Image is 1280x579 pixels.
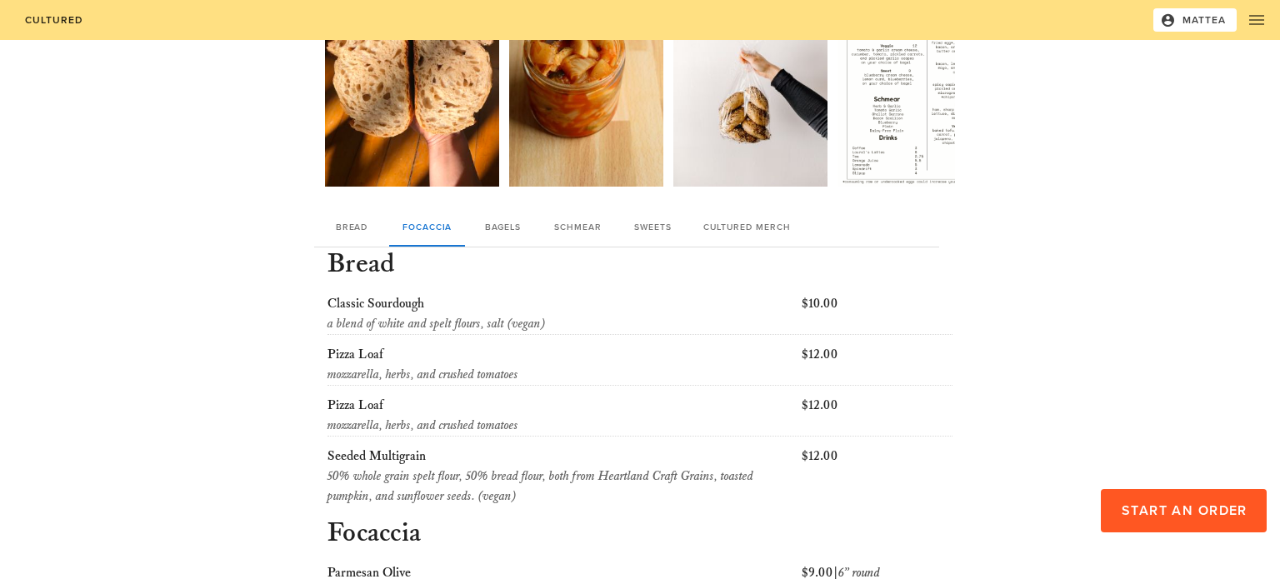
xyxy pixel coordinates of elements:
div: mozzarella, herbs, and crushed tomatoes [327,416,795,436]
div: a blend of white and spelt flours, salt (vegan) [327,314,795,334]
div: Cultured Merch [690,207,803,247]
span: Start an Order [1120,502,1247,519]
h3: Bread [324,247,956,284]
div: Bagels [465,207,540,247]
div: Sweets [615,207,690,247]
div: Bread [314,207,389,247]
div: Focaccia [389,207,465,247]
span: Mattea [1163,12,1227,27]
div: $12.00 [798,392,957,439]
div: Schmear [540,207,615,247]
button: Mattea [1153,8,1237,32]
h3: Focaccia [324,517,956,553]
span: Classic Sourdough [327,296,424,312]
span: Seeded Multigrain [327,448,426,464]
span: Cultured [23,14,83,26]
div: $12.00 [798,443,957,510]
a: Cultured [13,8,94,32]
div: 50% whole grain spelt flour, 50% bread flour, both from Heartland Craft Grains, toasted pumpkin, ... [327,467,795,507]
button: Start an Order [1101,489,1267,532]
span: Pizza Loaf [327,397,383,413]
div: $12.00 [798,342,957,388]
div: $10.00 [798,291,957,337]
div: mozzarella, herbs, and crushed tomatoes [327,365,795,385]
span: Pizza Loaf [327,347,383,362]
